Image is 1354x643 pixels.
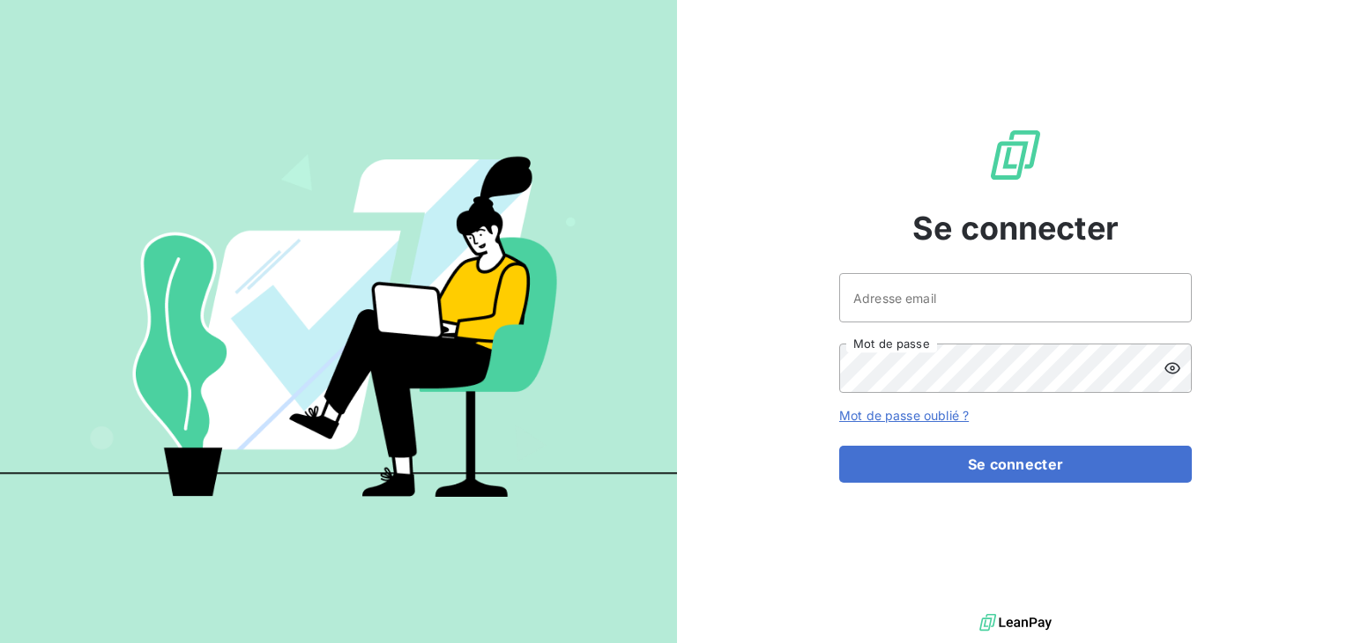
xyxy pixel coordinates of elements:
[839,446,1192,483] button: Se connecter
[839,273,1192,322] input: placeholder
[987,127,1044,183] img: Logo LeanPay
[912,204,1119,252] span: Se connecter
[979,610,1052,636] img: logo
[839,408,969,423] a: Mot de passe oublié ?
